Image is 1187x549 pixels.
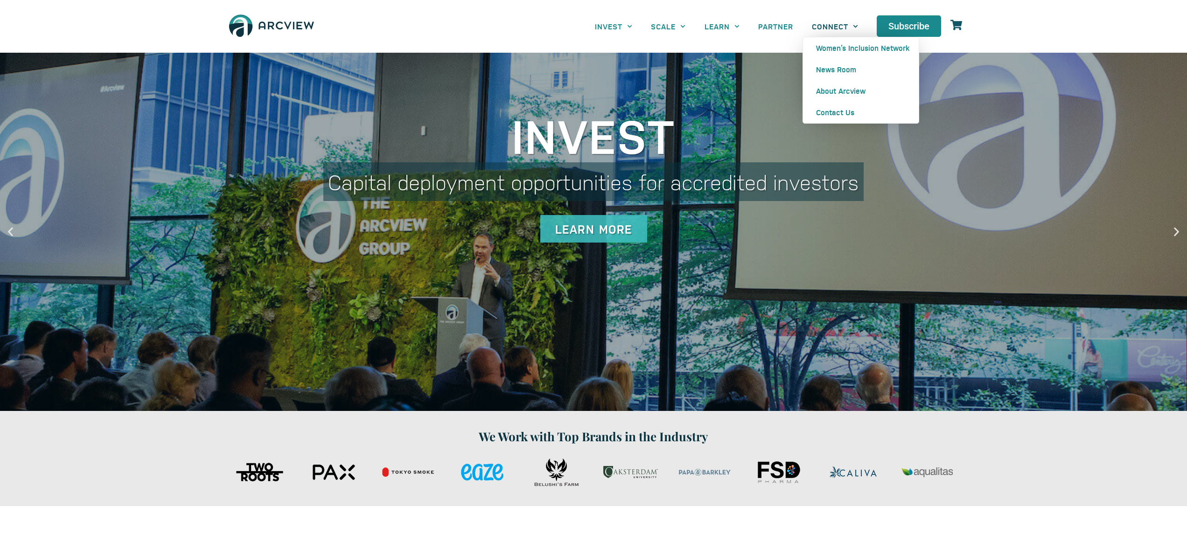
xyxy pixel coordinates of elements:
div: Capital deployment opportunities for accredited investors [323,162,864,201]
div: 9 / 22 [744,455,814,490]
div: 10 / 22 [818,455,888,490]
div: PAX 125x75 [299,455,369,490]
div: 8 / 22 [670,455,740,490]
a: Subscribe [877,15,941,37]
div: 5 / 22 [447,455,517,490]
nav: Menu [586,16,867,37]
div: 11 / 22 [893,455,962,490]
div: Invest [323,111,864,158]
ul: CONNECT [803,37,919,124]
div: 4 / 22 [373,455,443,490]
a: News Room [803,59,919,80]
div: Belushi's Farm 125x75 [522,455,591,490]
a: CONNECT [803,16,867,37]
div: Two Roots 125x75 [225,455,294,490]
a: About Arcview [803,80,919,102]
h1: We Work with Top Brands in the Industry [225,427,962,445]
div: Previous slide [5,226,16,237]
div: Papa & Barkley 125x75 [670,455,740,490]
div: Oaksterdam University [596,455,665,490]
div: 7 / 22 [596,455,665,490]
a: LEARN [695,16,749,37]
img: The Arcview Group [225,9,318,43]
div: Eaze 125x75 [447,455,517,490]
div: Slides [225,455,962,490]
a: Women’s Inclusion Network [803,37,919,59]
div: Learn More [540,215,647,243]
div: FSD Pharma 125x75 [744,455,814,490]
a: INVEST [586,16,642,37]
span: Subscribe [888,21,929,31]
div: 3 / 22 [299,455,369,490]
div: Tokyo Smoke 125x75 [373,455,443,490]
a: Contact Us [803,102,919,123]
div: Caliva 125x75 [818,455,888,490]
div: brand-aqualitas [893,455,962,490]
div: Next slide [1171,226,1182,237]
a: PARTNER [749,16,803,37]
div: 2 / 22 [225,455,294,490]
div: 6 / 22 [522,455,591,490]
a: SCALE [642,16,695,37]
